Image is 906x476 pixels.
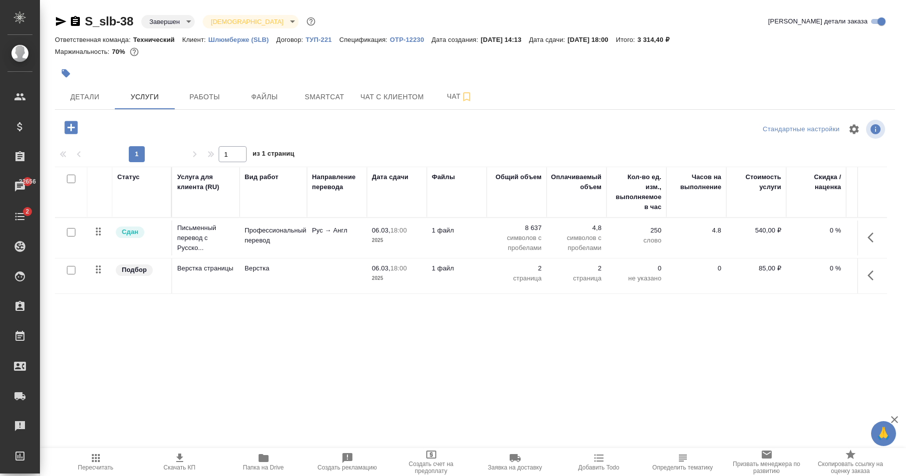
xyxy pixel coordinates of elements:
p: 70% [112,48,127,55]
button: Заявка на доставку [473,448,557,476]
p: 0 [611,263,661,273]
p: Верстка страницы [177,263,235,273]
div: Завершен [203,15,298,28]
svg: Подписаться [461,91,473,103]
td: 0 [666,258,726,293]
button: Показать кнопки [862,226,886,249]
div: Статус [117,172,140,182]
p: Верстка [245,263,302,273]
p: 06.03, [372,227,390,234]
button: Доп статусы указывают на важность/срочность заказа [304,15,317,28]
a: S_slb-38 [85,14,133,28]
span: из 1 страниц [253,148,295,162]
p: символов с пробелами [552,233,602,253]
button: [DEMOGRAPHIC_DATA] [208,17,286,26]
p: Сдан [122,227,138,237]
button: Добавить Todo [557,448,641,476]
span: Smartcat [301,91,348,103]
button: Показать кнопки [862,263,886,287]
button: Определить тематику [641,448,725,476]
span: Работы [181,91,229,103]
p: 8 637 [492,223,542,233]
button: Призвать менеджера по развитию [725,448,809,476]
span: Файлы [241,91,289,103]
p: [DATE] 14:13 [481,36,529,43]
button: Скопировать ссылку для ЯМессенджера [55,15,67,27]
span: Папка на Drive [243,464,284,471]
p: OTP-12230 [390,36,431,43]
p: Письменный перевод с Русско... [177,223,235,253]
p: ТУП-221 [305,36,339,43]
p: 2025 [372,236,422,245]
button: Создать счет на предоплату [389,448,473,476]
p: Спецификация: [339,36,390,43]
p: Шлюмберже (SLB) [208,36,276,43]
p: 3 314,40 ₽ [637,36,677,43]
p: Дата сдачи: [529,36,568,43]
button: Создать рекламацию [305,448,389,476]
p: [DATE] 18:00 [568,36,616,43]
div: Услуга для клиента (RU) [177,172,235,192]
span: [PERSON_NAME] детали заказа [768,16,868,26]
div: Часов на выполнение [671,172,721,192]
span: Пересчитать [78,464,113,471]
button: Добавить тэг [55,62,77,84]
p: 2025 [372,273,422,283]
p: не указано [611,273,661,283]
p: 4,8 [552,223,602,233]
span: Создать счет на предоплату [395,461,467,475]
button: Добавить услугу [57,117,85,138]
div: split button [760,122,842,137]
p: 0 % [791,263,841,273]
p: 540,00 ₽ [731,226,781,236]
button: Скачать КП [138,448,222,476]
div: Вид работ [245,172,279,182]
a: 22656 [2,174,37,199]
div: Оплачиваемый объем [551,172,602,192]
p: слово [611,236,661,245]
p: 06.03, [372,264,390,272]
p: 2 592,00 ₽ [851,226,901,236]
span: Скачать КП [164,464,196,471]
div: Направление перевода [312,172,362,192]
span: Услуги [121,91,169,103]
p: Договор: [277,36,306,43]
p: 170,00 ₽ [851,263,901,273]
button: 🙏 [871,421,896,446]
button: Скопировать ссылку [69,15,81,27]
span: Настроить таблицу [842,117,866,141]
span: Создать рекламацию [317,464,377,471]
span: Призвать менеджера по развитию [731,461,803,475]
a: ТУП-221 [305,35,339,43]
button: Скопировать ссылку на оценку заказа [809,448,893,476]
span: Детали [61,91,109,103]
span: Скопировать ссылку на оценку заказа [815,461,887,475]
span: 2 [19,207,35,217]
span: Чат с клиентом [360,91,424,103]
div: Сумма без скидки / наценки [851,172,901,202]
button: Папка на Drive [222,448,305,476]
p: 2 [552,263,602,273]
div: Дата сдачи [372,172,408,182]
p: 85,00 ₽ [731,263,781,273]
div: Файлы [432,172,455,182]
a: OTP-12230 [390,35,431,43]
p: символов с пробелами [492,233,542,253]
span: 🙏 [875,423,892,444]
p: 2 [492,263,542,273]
p: Подбор [122,265,147,275]
span: Чат [436,90,484,103]
p: страница [492,273,542,283]
span: 22656 [13,177,42,187]
p: Маржинальность: [55,48,112,55]
p: 1 файл [432,226,482,236]
p: 0 % [791,226,841,236]
span: Добавить Todo [578,464,619,471]
span: Посмотреть информацию [866,120,887,139]
div: Кол-во ед. изм., выполняемое в час [611,172,661,212]
p: страница [552,273,602,283]
p: 250 [611,226,661,236]
td: 4.8 [666,221,726,255]
div: Завершен [141,15,195,28]
p: Итого: [616,36,637,43]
